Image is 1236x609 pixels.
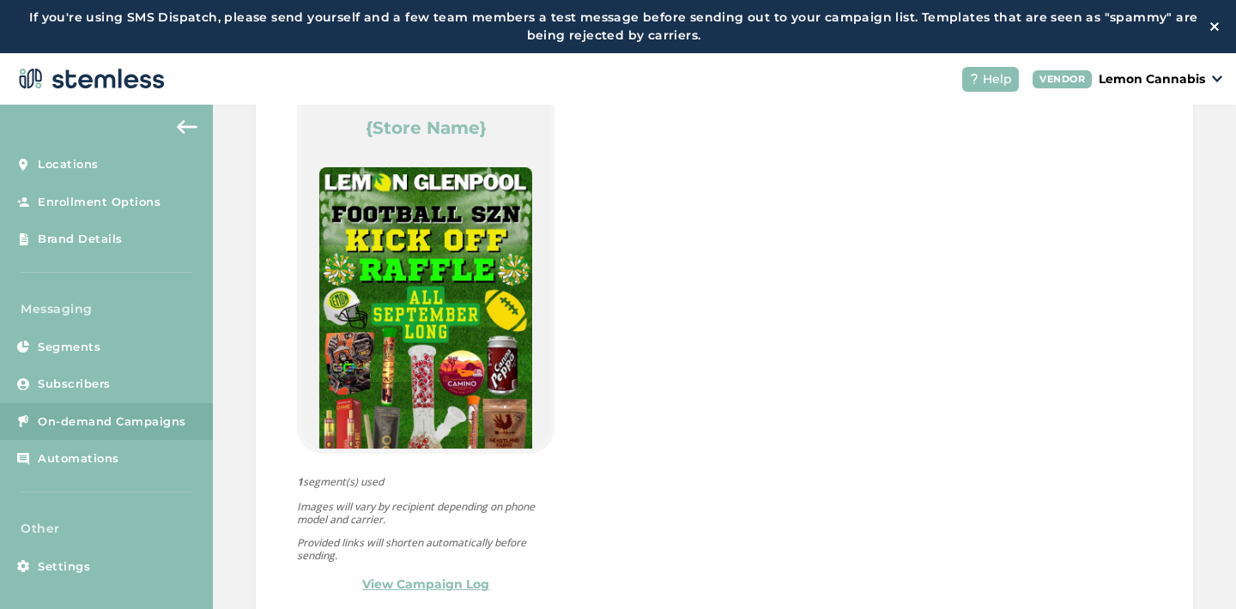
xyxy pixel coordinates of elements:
[38,194,161,211] span: Enrollment Options
[1033,70,1092,88] div: VENDOR
[1210,22,1219,31] img: icon-close-white-1ed751a3.svg
[297,500,554,526] p: Images will vary by recipient depending on phone model and carrier.
[969,74,979,84] img: icon-help-white-03924b79.svg
[17,9,1210,45] label: If you're using SMS Dispatch, please send yourself and a few team members a test message before s...
[1212,75,1222,82] img: icon_down-arrow-small-66adaf34.svg
[319,167,532,546] img: ou8bLEgE8Q33Hatjd5XCc8dm1b1TaGFb8RMwODnv.jpg
[38,558,90,576] span: Settings
[38,413,186,431] span: On-demand Campaigns
[1150,527,1236,609] iframe: Chat Widget
[38,231,123,248] span: Brand Details
[177,120,197,134] img: icon-arrow-back-accent-c549486e.svg
[297,536,554,562] p: Provided links will shorten automatically before sending.
[297,474,303,489] strong: 1
[38,156,99,173] span: Locations
[14,62,165,96] img: logo-dark-0685b13c.svg
[38,450,119,467] span: Automations
[1099,70,1205,88] p: Lemon Cannabis
[38,339,100,356] span: Segments
[297,474,554,490] span: segment(s) used
[362,576,489,594] a: View Campaign Log
[983,70,1012,88] span: Help
[38,376,111,393] span: Subscribers
[366,116,487,140] label: {Store Name}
